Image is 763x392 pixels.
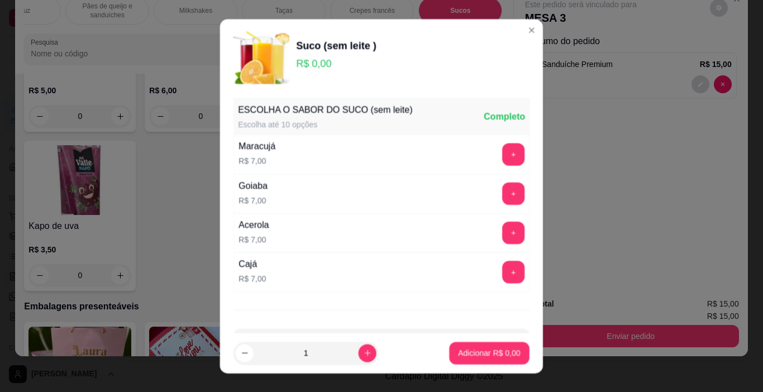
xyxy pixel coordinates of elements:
[523,21,541,39] button: Close
[239,194,268,205] p: R$ 7,00
[296,38,376,54] div: Suco (sem leite )
[239,257,266,271] div: Cajá
[502,221,524,243] button: add
[239,155,275,166] p: R$ 7,00
[502,261,524,283] button: add
[233,28,289,84] img: product-image
[458,347,521,358] p: Adicionar R$ 0,00
[502,182,524,204] button: add
[236,344,254,362] button: decrease-product-quantity
[239,233,269,245] p: R$ 7,00
[238,119,412,130] div: Escolha até 10 opções
[238,103,412,116] div: ESCOLHA O SABOR DO SUCO (sem leite)
[449,342,530,364] button: Adicionar R$ 0,00
[296,56,376,71] p: R$ 0,00
[239,179,268,192] div: Goiaba
[239,140,275,153] div: Maracujá
[239,218,269,231] div: Acerola
[502,143,524,165] button: add
[484,109,525,123] div: Completo
[359,344,376,362] button: increase-product-quantity
[239,273,266,284] p: R$ 7,00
